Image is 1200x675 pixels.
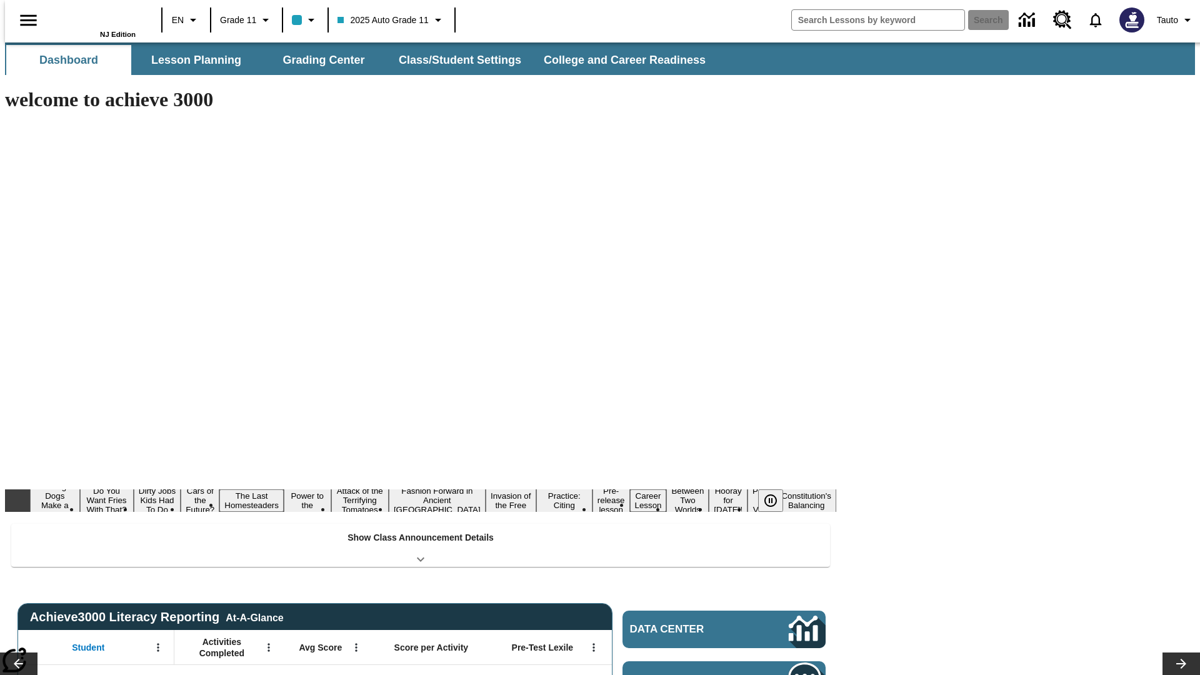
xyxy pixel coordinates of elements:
span: NJ Edition [100,31,136,38]
button: College and Career Readiness [534,45,716,75]
span: Pre-Test Lexile [512,642,574,653]
span: Data Center [630,623,747,636]
a: Data Center [622,611,826,648]
button: Open Menu [259,638,278,657]
button: Slide 3 Dirty Jobs Kids Had To Do [134,484,181,516]
button: Slide 15 Point of View [747,484,776,516]
a: Resource Center, Will open in new tab [1046,3,1079,37]
button: Slide 13 Between Two Worlds [666,484,709,516]
button: Slide 9 The Invasion of the Free CD [486,480,536,521]
button: Slide 10 Mixed Practice: Citing Evidence [536,480,592,521]
div: SubNavbar [5,42,1195,75]
span: Tauto [1157,14,1178,27]
button: Open Menu [584,638,603,657]
div: Show Class Announcement Details [11,524,830,567]
div: SubNavbar [5,45,717,75]
button: Open Menu [149,638,167,657]
button: Select a new avatar [1112,4,1152,36]
button: Slide 4 Cars of the Future? [181,484,219,516]
button: Class color is light blue. Change class color [287,9,324,31]
span: Achieve3000 Literacy Reporting [30,610,284,624]
button: Language: EN, Select a language [166,9,206,31]
button: Class/Student Settings [389,45,531,75]
h1: welcome to achieve 3000 [5,88,836,111]
span: EN [172,14,184,27]
button: Slide 11 Pre-release lesson [592,484,630,516]
button: Open Menu [347,638,366,657]
button: Slide 12 Career Lesson [630,489,667,512]
span: Grade 11 [220,14,256,27]
div: At-A-Glance [226,610,283,624]
a: Notifications [1079,4,1112,36]
button: Slide 1 Diving Dogs Make a Splash [30,480,80,521]
button: Lesson carousel, Next [1162,652,1200,675]
button: Slide 5 The Last Homesteaders [219,489,284,512]
a: Data Center [1011,3,1046,37]
div: Home [54,4,136,38]
button: Slide 8 Fashion Forward in Ancient Rome [389,484,486,516]
button: Lesson Planning [134,45,259,75]
p: Show Class Announcement Details [347,531,494,544]
a: Home [54,6,136,31]
button: Slide 7 Attack of the Terrifying Tomatoes [331,484,389,516]
span: Activities Completed [181,636,263,659]
span: 2025 Auto Grade 11 [337,14,428,27]
button: Profile/Settings [1152,9,1200,31]
button: Class: 2025 Auto Grade 11, Select your class [332,9,450,31]
button: Slide 6 Solar Power to the People [284,480,331,521]
span: Student [72,642,104,653]
input: search field [792,10,964,30]
button: Grading Center [261,45,386,75]
button: Open side menu [10,2,47,39]
button: Grade: Grade 11, Select a grade [215,9,278,31]
div: Pause [758,489,796,512]
button: Slide 16 The Constitution's Balancing Act [776,480,836,521]
button: Pause [758,489,783,512]
button: Dashboard [6,45,131,75]
span: Avg Score [299,642,342,653]
button: Slide 14 Hooray for Constitution Day! [709,484,747,516]
img: Avatar [1119,7,1144,32]
button: Slide 2 Do You Want Fries With That? [80,484,134,516]
span: Score per Activity [394,642,469,653]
